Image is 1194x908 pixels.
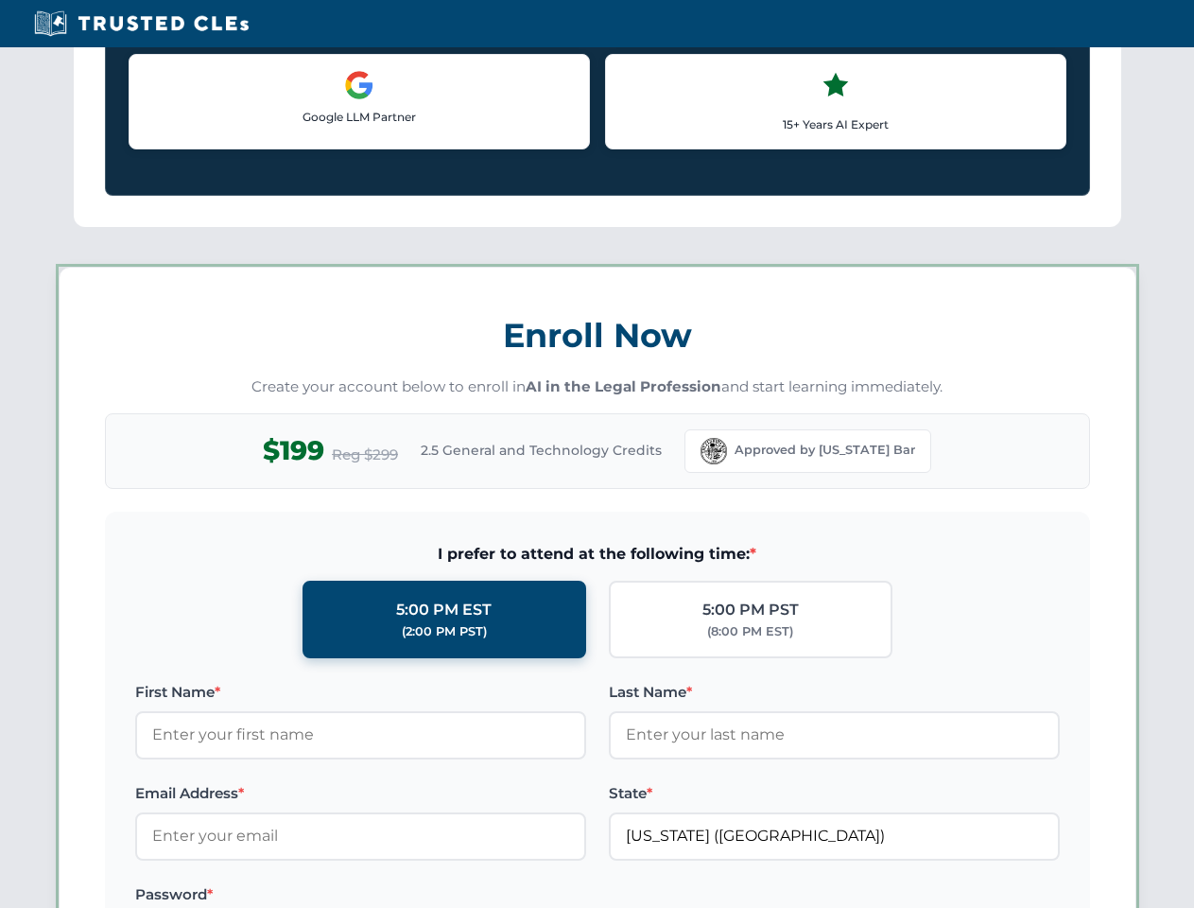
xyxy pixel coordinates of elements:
label: Password [135,883,586,906]
span: I prefer to attend at the following time: [135,542,1060,567]
span: Approved by [US_STATE] Bar [735,441,915,460]
img: Trusted CLEs [28,9,254,38]
img: Florida Bar [701,438,727,464]
label: First Name [135,681,586,704]
input: Florida (FL) [609,812,1060,860]
strong: AI in the Legal Profession [526,377,721,395]
input: Enter your last name [609,711,1060,759]
div: 5:00 PM PST [702,598,799,622]
span: Reg $299 [332,444,398,466]
input: Enter your first name [135,711,586,759]
div: (2:00 PM PST) [402,622,487,641]
span: 2.5 General and Technology Credits [421,440,662,461]
img: Google [344,70,374,100]
label: Last Name [609,681,1060,704]
div: (8:00 PM EST) [707,622,793,641]
p: 15+ Years AI Expert [621,115,1050,133]
p: Create your account below to enroll in and start learning immediately. [105,376,1090,398]
span: $199 [263,429,324,472]
h3: Enroll Now [105,306,1090,365]
p: Google LLM Partner [145,108,574,126]
label: Email Address [135,782,586,805]
div: 5:00 PM EST [396,598,492,622]
input: Enter your email [135,812,586,860]
label: State [609,782,1060,805]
